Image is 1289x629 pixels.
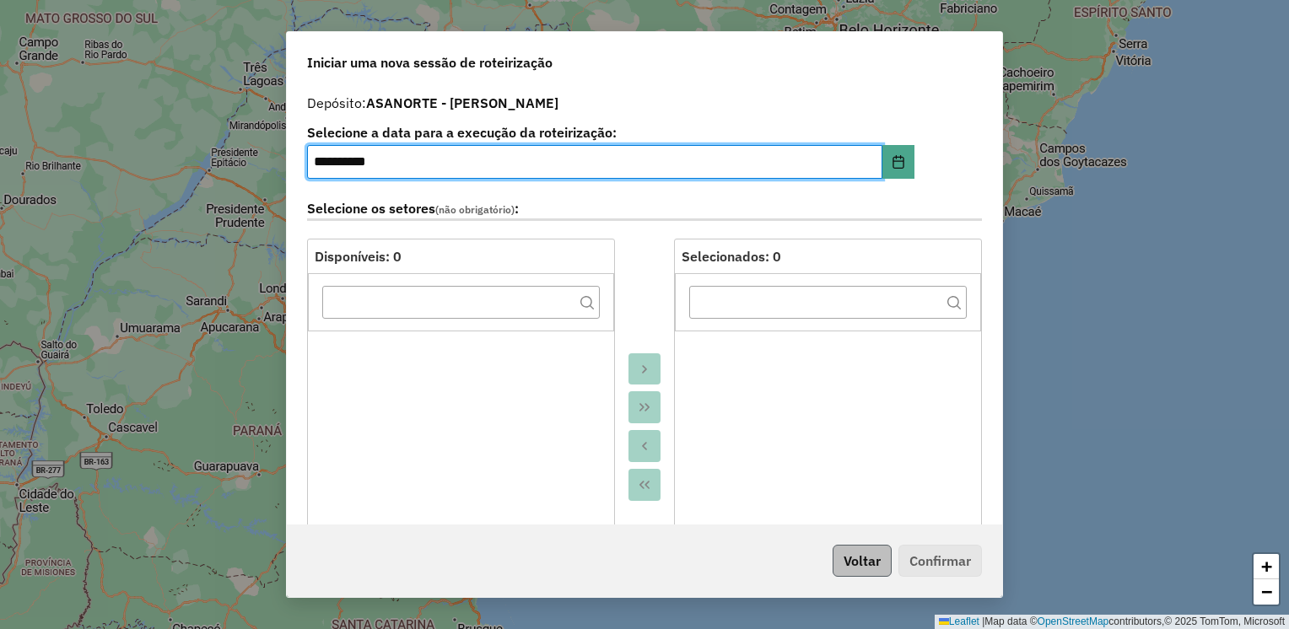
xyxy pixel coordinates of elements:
label: Selecione a data para a execução da roteirização: [307,122,914,142]
a: Zoom in [1254,554,1279,579]
div: Depósito: [307,93,982,113]
span: | [982,616,984,627]
label: Selecione os setores : [307,198,982,221]
a: Leaflet [939,616,979,627]
strong: ASANORTE - [PERSON_NAME] [366,94,558,111]
span: Iniciar uma nova sessão de roteirização [307,52,553,73]
div: Map data © contributors,© 2025 TomTom, Microsoft [935,615,1289,629]
span: − [1261,581,1272,602]
button: Choose Date [882,145,914,179]
div: Selecionados: 0 [682,246,974,266]
a: Zoom out [1254,579,1279,605]
span: + [1261,556,1272,577]
div: Disponíveis: 0 [315,246,607,266]
a: OpenStreetMap [1038,616,1109,627]
button: Voltar [833,545,892,577]
span: (não obrigatório) [435,203,515,216]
